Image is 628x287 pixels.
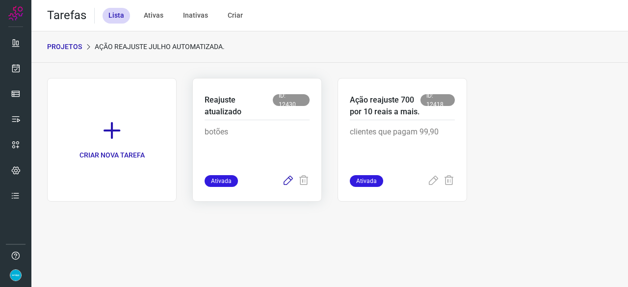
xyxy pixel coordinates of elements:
[350,126,455,175] p: clientes que pagam 99,90
[177,8,214,24] div: Inativas
[205,94,273,118] p: Reajuste atualizado
[138,8,169,24] div: Ativas
[350,94,420,118] p: Ação reajuste 700 por 10 reais a mais.
[47,8,86,23] h2: Tarefas
[350,175,383,187] span: Ativada
[79,150,145,160] p: CRIAR NOVA TAREFA
[222,8,249,24] div: Criar
[47,78,177,202] a: CRIAR NOVA TAREFA
[10,269,22,281] img: 4352b08165ebb499c4ac5b335522ff74.png
[8,6,23,21] img: Logo
[273,94,310,106] span: ID: 12430
[205,126,310,175] p: botões
[95,42,225,52] p: Ação reajuste Julho automatizada.
[47,42,82,52] p: PROJETOS
[103,8,130,24] div: Lista
[205,175,238,187] span: Ativada
[420,94,455,106] span: ID: 12418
